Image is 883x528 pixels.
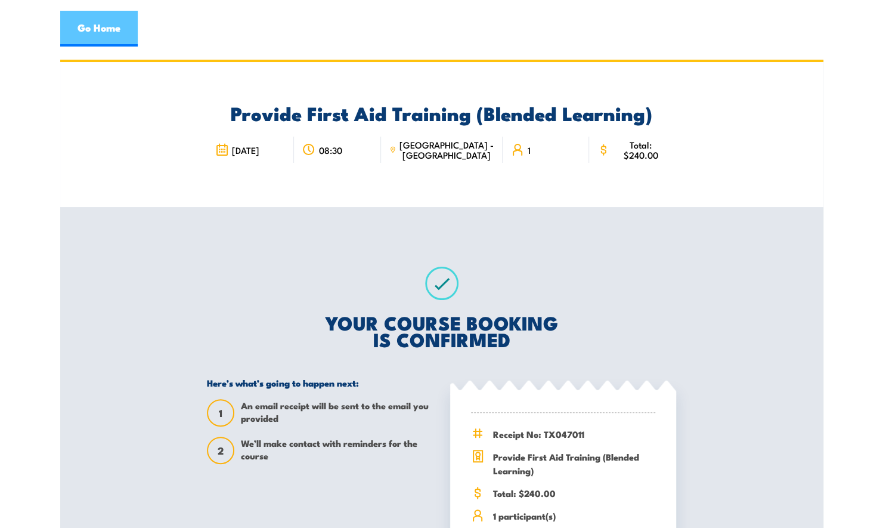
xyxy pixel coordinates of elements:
[399,140,494,160] span: [GEOGRAPHIC_DATA] - [GEOGRAPHIC_DATA]
[207,377,433,388] h5: Here’s what’s going to happen next:
[614,140,668,160] span: Total: $240.00
[319,145,342,155] span: 08:30
[492,450,655,477] span: Provide First Aid Training (Blended Learning)
[528,145,531,155] span: 1
[492,427,655,441] span: Receipt No: TX047011
[208,444,233,457] span: 2
[207,104,676,121] h2: Provide First Aid Training (Blended Learning)
[241,399,433,427] span: An email receipt will be sent to the email you provided
[492,509,655,523] span: 1 participant(s)
[232,145,259,155] span: [DATE]
[241,437,433,464] span: We’ll make contact with reminders for the course
[208,407,233,419] span: 1
[60,11,138,47] a: Go Home
[492,486,655,500] span: Total: $240.00
[207,314,676,347] h2: YOUR COURSE BOOKING IS CONFIRMED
